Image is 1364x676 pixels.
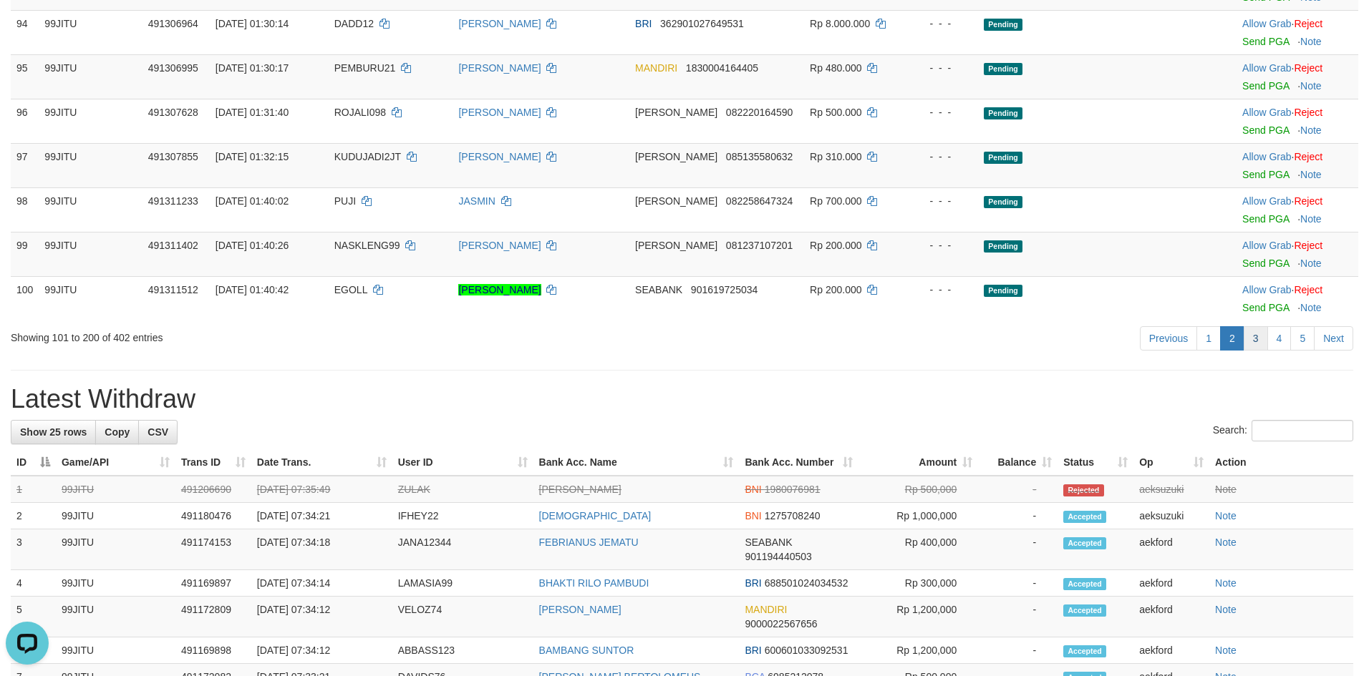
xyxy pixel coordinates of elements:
td: ABBASS123 [392,637,533,664]
span: Copy 901194440503 to clipboard [745,551,811,562]
span: PEMBURU21 [334,62,396,74]
th: Status: activate to sort column ascending [1058,449,1133,476]
td: JANA12344 [392,529,533,570]
a: [PERSON_NAME] [539,604,621,615]
td: 99JITU [56,476,175,503]
td: aekford [1133,597,1209,637]
td: 491169897 [175,570,251,597]
td: 99JITU [56,503,175,529]
a: Allow Grab [1242,195,1291,207]
td: 99JITU [39,99,142,143]
a: Note [1215,484,1237,495]
a: Note [1215,510,1237,521]
td: Rp 1,200,000 [858,597,978,637]
td: · [1237,54,1358,99]
td: aekford [1133,570,1209,597]
td: 99JITU [39,10,142,54]
a: Send PGA [1242,213,1289,225]
span: Accepted [1063,645,1106,657]
span: [DATE] 01:40:02 [216,195,289,207]
a: 4 [1267,326,1292,351]
div: - - - [914,238,972,253]
span: [DATE] 01:30:17 [216,62,289,74]
a: Note [1215,577,1237,589]
a: 3 [1244,326,1268,351]
a: Reject [1294,107,1322,118]
td: Rp 300,000 [858,570,978,597]
span: [DATE] 01:31:40 [216,107,289,118]
td: 99JITU [56,570,175,597]
div: - - - [914,16,972,31]
td: · [1237,99,1358,143]
span: Copy 081237107201 to clipboard [726,240,793,251]
a: Next [1314,326,1353,351]
span: Rp 500.000 [810,107,861,118]
td: 99JITU [56,597,175,637]
td: 94 [11,10,39,54]
a: Reject [1294,151,1322,162]
span: Pending [984,240,1022,253]
span: Copy 901619725034 to clipboard [691,284,758,295]
td: 491169898 [175,637,251,664]
td: VELOZ74 [392,597,533,637]
a: Copy [95,420,139,444]
span: Rp 480.000 [810,62,861,74]
span: 491307628 [148,107,198,118]
a: [DEMOGRAPHIC_DATA] [539,510,652,521]
td: [DATE] 07:34:12 [251,597,392,637]
td: · [1237,232,1358,276]
span: Rp 700.000 [810,195,861,207]
a: Note [1300,36,1322,47]
th: User ID: activate to sort column ascending [392,449,533,476]
span: MANDIRI [745,604,787,615]
span: 491311402 [148,240,198,251]
span: EGOLL [334,284,367,295]
th: Bank Acc. Name: activate to sort column ascending [533,449,740,476]
span: Copy [105,426,130,438]
th: Amount: activate to sort column ascending [858,449,978,476]
span: KUDUJADI2JT [334,151,401,162]
td: aekford [1133,637,1209,664]
a: BHAKTI RILO PAMBUDI [539,577,649,589]
span: MANDIRI [635,62,677,74]
span: Rp 8.000.000 [810,18,870,29]
td: aekford [1133,529,1209,570]
span: · [1242,240,1294,251]
span: Show 25 rows [20,426,87,438]
a: [PERSON_NAME] [458,107,541,118]
span: Copy 362901027649531 to clipboard [660,18,744,29]
span: [PERSON_NAME] [635,240,717,251]
td: - [978,476,1058,503]
span: Copy 9000022567656 to clipboard [745,618,817,630]
a: Allow Grab [1242,62,1291,74]
div: - - - [914,150,972,164]
td: IFHEY22 [392,503,533,529]
span: Copy 082220164590 to clipboard [726,107,793,118]
span: [DATE] 01:30:14 [216,18,289,29]
td: aeksuzuki [1133,503,1209,529]
td: 2 [11,503,56,529]
a: Reject [1294,18,1322,29]
span: PUJI [334,195,356,207]
span: Copy 1980076981 to clipboard [765,484,821,495]
a: Send PGA [1242,258,1289,269]
th: Bank Acc. Number: activate to sort column ascending [739,449,858,476]
span: 491311233 [148,195,198,207]
td: 99JITU [56,529,175,570]
a: Note [1300,124,1322,136]
td: 491206690 [175,476,251,503]
td: 99JITU [39,232,142,276]
a: 1 [1196,326,1221,351]
span: BNI [745,510,761,521]
td: [DATE] 07:34:21 [251,503,392,529]
td: 99 [11,232,39,276]
td: LAMASIA99 [392,570,533,597]
a: CSV [138,420,178,444]
span: Copy 082258647324 to clipboard [726,195,793,207]
span: · [1242,62,1294,74]
td: Rp 1,200,000 [858,637,978,664]
a: Note [1300,213,1322,225]
span: 491307855 [148,151,198,162]
span: DADD12 [334,18,374,29]
a: Allow Grab [1242,18,1291,29]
